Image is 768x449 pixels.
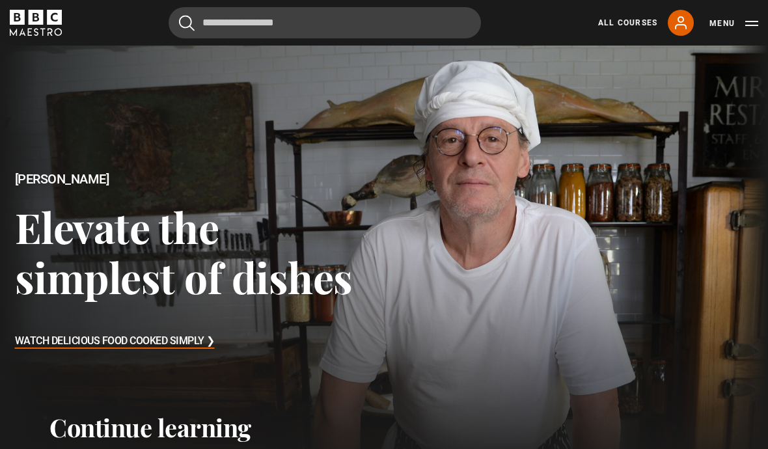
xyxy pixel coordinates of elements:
[10,10,62,36] svg: BBC Maestro
[15,332,215,351] h3: Watch Delicious Food Cooked Simply ❯
[169,7,481,38] input: Search
[179,15,195,31] button: Submit the search query
[49,413,719,442] h2: Continue learning
[15,202,385,303] h3: Elevate the simplest of dishes
[15,172,385,187] h2: [PERSON_NAME]
[709,17,758,30] button: Toggle navigation
[598,17,657,29] a: All Courses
